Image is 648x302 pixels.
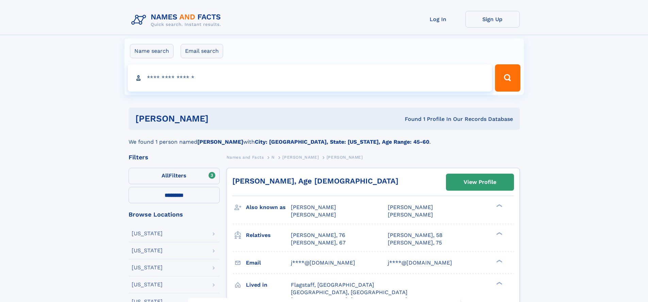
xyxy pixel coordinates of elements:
[388,232,443,239] a: [PERSON_NAME], 58
[246,257,291,269] h3: Email
[446,174,514,190] a: View Profile
[132,248,163,253] div: [US_STATE]
[291,282,374,288] span: Flagstaff, [GEOGRAPHIC_DATA]
[291,289,408,296] span: [GEOGRAPHIC_DATA], [GEOGRAPHIC_DATA]
[128,64,492,92] input: search input
[129,211,220,218] div: Browse Locations
[227,153,264,161] a: Names and Facts
[388,211,433,218] span: [PERSON_NAME]
[495,204,503,208] div: ❯
[291,211,336,218] span: [PERSON_NAME]
[271,155,275,160] span: N
[495,64,520,92] button: Search Button
[411,11,465,28] a: Log In
[495,259,503,263] div: ❯
[465,11,520,28] a: Sign Up
[162,172,169,179] span: All
[282,153,319,161] a: [PERSON_NAME]
[255,139,429,145] b: City: [GEOGRAPHIC_DATA], State: [US_STATE], Age Range: 45-60
[495,281,503,285] div: ❯
[132,265,163,270] div: [US_STATE]
[388,204,433,210] span: [PERSON_NAME]
[132,231,163,236] div: [US_STATE]
[464,174,496,190] div: View Profile
[232,177,398,185] a: [PERSON_NAME], Age [DEMOGRAPHIC_DATA]
[130,44,173,58] label: Name search
[135,114,307,123] h1: [PERSON_NAME]
[327,155,363,160] span: [PERSON_NAME]
[197,139,243,145] b: [PERSON_NAME]
[132,282,163,287] div: [US_STATE]
[306,115,513,123] div: Found 1 Profile In Our Records Database
[129,154,220,160] div: Filters
[246,279,291,291] h3: Lived in
[129,11,227,29] img: Logo Names and Facts
[181,44,223,58] label: Email search
[129,168,220,184] label: Filters
[129,130,520,146] div: We found 1 person named with .
[246,202,291,213] h3: Also known as
[388,239,442,247] a: [PERSON_NAME], 75
[291,239,346,247] a: [PERSON_NAME], 67
[291,232,345,239] a: [PERSON_NAME], 76
[246,229,291,241] h3: Relatives
[271,153,275,161] a: N
[291,204,336,210] span: [PERSON_NAME]
[495,231,503,236] div: ❯
[282,155,319,160] span: [PERSON_NAME]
